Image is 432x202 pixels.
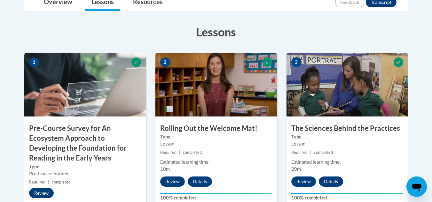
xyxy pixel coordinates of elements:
h3: The Sciences Behind the Practices [287,123,408,133]
span: | [48,180,49,184]
label: Type [29,163,141,170]
img: Course Image [287,53,408,116]
div: Your progress [291,193,403,194]
span: completed [52,180,71,184]
button: Details [188,176,212,187]
span: 3 [291,57,302,67]
span: 1 [29,57,39,67]
span: completed [314,150,333,155]
span: completed [183,150,202,155]
button: Details [319,176,343,187]
span: 10m [160,166,170,172]
label: Type [291,133,403,140]
button: Review [291,176,316,187]
h3: Lessons [24,24,408,40]
label: 100% completed [160,194,272,201]
div: Pre-Course Survey [29,170,141,177]
div: Your progress [160,193,272,194]
div: Lesson [160,140,272,147]
h3: Pre-Course Survey for An Ecosystem Approach to Developing the Foundation for Reading in the Early... [24,123,146,163]
span: | [310,150,311,155]
div: Estimated learning time: [160,159,272,166]
h3: Rolling Out the Welcome Mat! [155,123,277,133]
span: Required [29,180,45,184]
label: Type [160,133,272,140]
img: Course Image [24,53,146,116]
span: | [179,150,180,155]
span: 2 [160,57,170,67]
img: Course Image [155,53,277,116]
iframe: Button to launch messaging window [406,176,427,197]
button: Review [160,176,185,187]
div: Estimated learning time: [291,159,403,166]
span: Required [160,150,177,155]
div: Lesson [291,140,403,147]
label: 100% completed [291,194,403,201]
span: Required [291,150,308,155]
button: Review [29,188,54,198]
span: 20m [291,166,301,172]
